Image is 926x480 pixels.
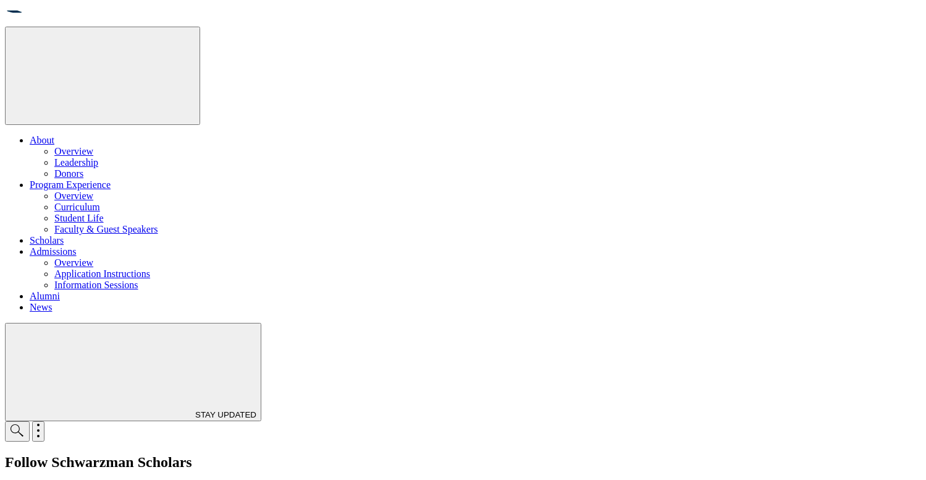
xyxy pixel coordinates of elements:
[54,157,98,168] a: Leadership
[5,323,261,421] button: STAY UPDATED
[5,454,921,471] h2: Follow Schwarzman Scholars
[30,246,77,257] a: Admissions
[30,179,111,190] a: Program Experience
[54,202,100,212] a: Curriculum
[54,191,93,201] a: Overview
[54,224,158,234] a: Faculty & Guest Speakers
[54,146,93,156] a: Overview
[54,213,104,223] a: Student Life
[30,302,52,312] a: News
[54,257,93,268] a: Overview
[54,168,83,179] a: Donors
[30,235,64,246] a: Scholars
[54,268,150,279] a: Application Instructions
[30,291,60,301] a: Alumni
[54,280,138,290] a: Information Sessions
[30,135,54,145] a: About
